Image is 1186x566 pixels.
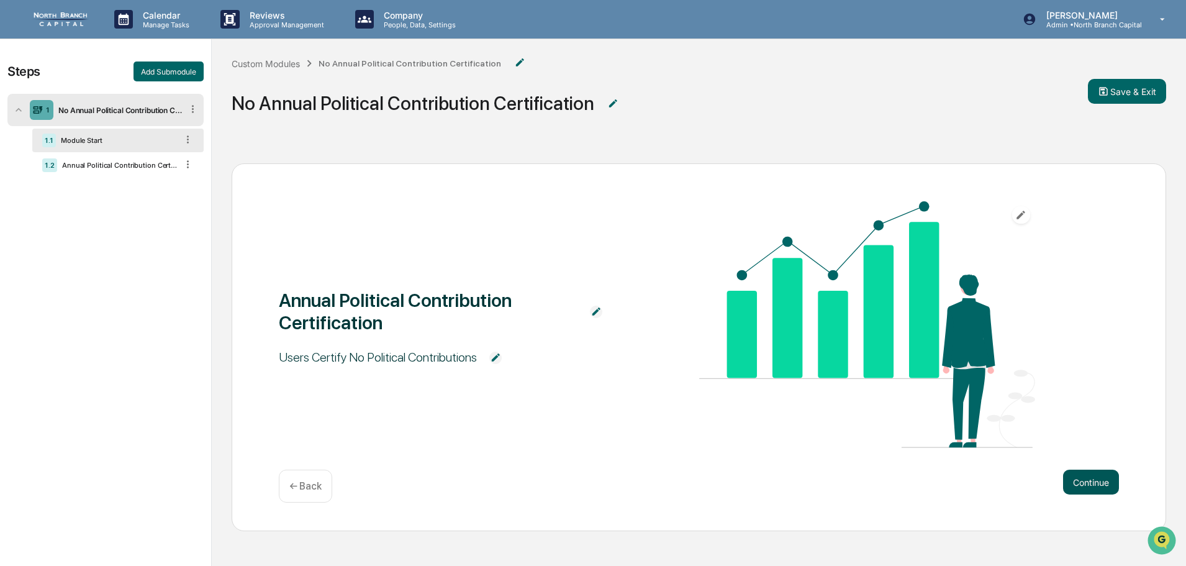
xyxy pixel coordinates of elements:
img: logo [30,12,89,26]
div: 🔎 [12,181,22,191]
iframe: Open customer support [1146,525,1180,559]
div: Users Certify No Political Contributions [279,349,477,365]
img: Additional Document Icon [514,57,526,69]
a: Powered byPylon [88,210,150,220]
div: Steps [7,64,40,79]
img: Additional Document Icon [590,306,602,318]
div: Module Start [56,136,177,145]
div: No Annual Political Contribution Certification [319,58,501,68]
div: 1.2 [42,158,57,172]
div: 🗄️ [90,158,100,168]
a: 🖐️Preclearance [7,152,85,174]
p: Company [374,10,462,21]
p: Calendar [133,10,196,21]
button: Continue [1063,470,1119,495]
button: Start new chat [211,99,226,114]
span: Pylon [124,211,150,220]
p: People, Data, Settings [374,21,462,29]
p: Manage Tasks [133,21,196,29]
p: Approval Management [240,21,330,29]
span: Data Lookup [25,180,78,193]
div: No Annual Political Contribution Certification [53,106,182,115]
div: We're available if you need us! [42,107,157,117]
button: Save & Exit [1088,79,1166,104]
div: 1 [46,106,50,114]
img: Additional Document Icon [607,98,619,110]
div: 1.1 [42,134,56,147]
p: How can we help? [12,26,226,46]
span: Preclearance [25,157,80,169]
img: 1746055101610-c473b297-6a78-478c-a979-82029cc54cd1 [12,95,35,117]
div: Custom Modules [232,58,300,69]
img: Annual Political Contribution Certification [699,201,1035,448]
p: [PERSON_NAME] [1036,10,1142,21]
div: 🖐️ [12,158,22,168]
div: No Annual Political Contribution Certification [232,92,594,114]
button: Add Submodule [134,62,204,81]
div: Annual Political Contribution Certification [279,289,577,334]
a: 🗄️Attestations [85,152,159,174]
p: ← Back [289,480,322,492]
div: Start new chat [42,95,204,107]
img: Additional Document Icon [489,352,502,364]
a: 🔎Data Lookup [7,175,83,198]
span: Attestations [102,157,154,169]
p: Admin • North Branch Capital [1036,21,1142,29]
div: Annual Political Contribution Certification [57,161,177,170]
p: Reviews [240,10,330,21]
